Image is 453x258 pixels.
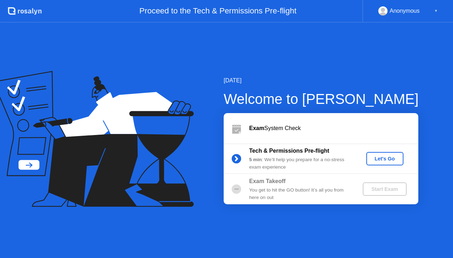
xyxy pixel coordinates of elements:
[249,178,286,184] b: Exam Takeoff
[224,76,419,85] div: [DATE]
[224,88,419,110] div: Welcome to [PERSON_NAME]
[249,148,329,154] b: Tech & Permissions Pre-flight
[249,157,262,162] b: 5 min
[369,156,401,162] div: Let's Go
[366,186,403,192] div: Start Exam
[363,182,406,196] button: Start Exam
[434,6,438,16] div: ▼
[366,152,403,165] button: Let's Go
[249,125,264,131] b: Exam
[390,6,420,16] div: Anonymous
[249,156,351,171] div: : We’ll help you prepare for a no-stress exam experience
[249,187,351,201] div: You get to hit the GO button! It’s all you from here on out
[249,124,418,133] div: System Check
